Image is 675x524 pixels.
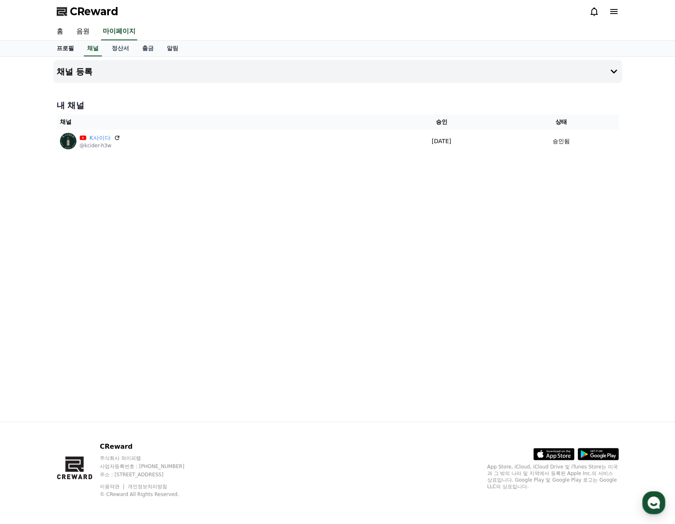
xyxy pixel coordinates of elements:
a: 홈 [50,23,70,40]
span: 홈 [26,273,31,280]
p: 주소 : [STREET_ADDRESS] [100,471,200,478]
p: @kcider-h3w [80,142,120,149]
p: © CReward All Rights Reserved. [100,491,200,498]
a: 대화 [54,261,106,281]
a: 홈 [2,261,54,281]
span: 대화 [75,274,85,280]
h4: 내 채널 [57,100,619,111]
span: CReward [70,5,118,18]
span: 설정 [127,273,137,280]
a: 마이페이지 [101,23,137,40]
p: [DATE] [382,137,501,146]
th: 채널 [57,114,379,130]
a: 프로필 [50,41,81,56]
p: 주식회사 와이피랩 [100,455,200,461]
a: K사이다 [90,134,111,142]
a: 설정 [106,261,158,281]
p: CReward [100,442,200,452]
a: 이용약관 [100,484,126,489]
p: 승인됨 [553,137,570,146]
a: 개인정보처리방침 [128,484,167,489]
th: 상태 [504,114,619,130]
p: App Store, iCloud, iCloud Drive 및 iTunes Store는 미국과 그 밖의 나라 및 지역에서 등록된 Apple Inc.의 서비스 상표입니다. Goo... [487,464,619,490]
a: 음원 [70,23,96,40]
img: K사이다 [60,133,76,149]
a: 출금 [136,41,160,56]
a: 알림 [160,41,185,56]
h4: 채널 등록 [57,67,92,76]
p: 사업자등록번호 : [PHONE_NUMBER] [100,463,200,470]
a: 채널 [84,41,102,56]
th: 승인 [379,114,504,130]
button: 채널 등록 [53,60,622,83]
a: 정산서 [105,41,136,56]
a: CReward [57,5,118,18]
